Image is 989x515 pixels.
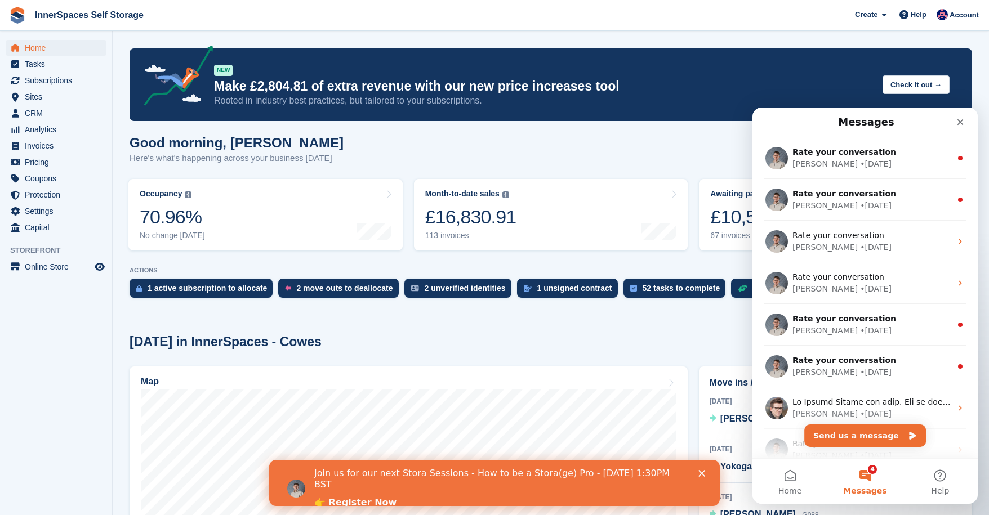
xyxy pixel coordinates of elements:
span: Pricing [25,154,92,170]
span: Settings [25,203,92,219]
div: 67 invoices [710,231,801,240]
iframe: To enrich screen reader interactions, please activate Accessibility in Grammarly extension settings [752,108,978,504]
span: Help [911,9,926,20]
a: 2 move outs to deallocate [278,279,404,303]
a: Occupancy 70.96% No change [DATE] [128,179,403,250]
div: Month-to-date sales [425,189,500,199]
span: Yokogawa Uk Ltd. [720,462,798,471]
img: deal-1b604bf984904fb50ccaf53a9ad4b4a5d6e5aea283cecdc64d6e3604feb123c2.svg [738,284,747,292]
p: ACTIONS [130,267,972,274]
a: menu [6,138,106,154]
a: menu [6,122,106,137]
a: menu [6,220,106,235]
a: menu [6,56,106,72]
a: 2 unverified identities [404,279,517,303]
p: Here's what's happening across your business [DATE] [130,152,344,165]
a: menu [6,154,106,170]
h2: [DATE] in InnerSpaces - Cowes [130,334,322,350]
a: menu [6,203,106,219]
span: Storefront [10,245,112,256]
a: 29 open deals [731,279,817,303]
h1: Good morning, [PERSON_NAME] [130,135,344,150]
span: Capital [25,220,92,235]
div: [DATE] [710,396,961,406]
div: 1 active subscription to allocate [148,284,267,293]
h2: Move ins / outs [710,376,961,389]
a: Month-to-date sales £16,830.91 113 invoices [414,179,688,250]
a: 👉 Register Now [45,37,127,50]
img: verify_identity-adf6edd0f0f0b5bbfe63781bf79b02c33cf7c696d77639b501bdc392416b5a36.svg [411,285,419,292]
div: 2 move outs to deallocate [296,284,393,293]
img: active_subscription_to_allocate_icon-d502201f5373d7db506a760aba3b589e785aa758c864c3986d89f69b8ff3... [136,285,142,292]
a: menu [6,73,106,88]
span: Protection [25,187,92,203]
span: Home [25,40,92,56]
a: [PERSON_NAME] M289 [710,412,819,427]
span: Online Store [25,259,92,275]
span: Coupons [25,171,92,186]
a: menu [6,40,106,56]
a: 1 unsigned contract [517,279,623,303]
h2: Map [141,377,159,387]
button: Check it out → [883,75,950,94]
img: move_outs_to_deallocate_icon-f764333ba52eb49d3ac5e1228854f67142a1ed5810a6f6cc68b1a99e826820c5.svg [285,285,291,292]
a: 1 active subscription to allocate [130,279,278,303]
div: £16,830.91 [425,205,516,229]
a: menu [6,171,106,186]
img: icon-info-grey-7440780725fd019a000dd9b08b2336e03edf1995a4989e88bcd33f0948082b44.svg [502,191,509,198]
div: Occupancy [140,189,182,199]
a: InnerSpaces Self Storage [30,6,148,24]
a: menu [6,105,106,121]
div: NEW [214,65,233,76]
a: Preview store [93,260,106,274]
div: £10,554.24 [710,205,801,229]
img: stora-icon-8386f47178a22dfd0bd8f6a31ec36ba5ce8667c1dd55bd0f319d3a0aa187defe.svg [9,7,26,24]
div: 1 unsigned contract [537,284,612,293]
div: No change [DATE] [140,231,205,240]
span: Analytics [25,122,92,137]
span: Sites [25,89,92,105]
div: 113 invoices [425,231,516,240]
iframe: Intercom live chat banner [269,460,720,506]
a: Awaiting payment £10,554.24 67 invoices [699,179,973,250]
div: 70.96% [140,205,205,229]
span: Account [950,10,979,21]
p: Rooted in industry best practices, but tailored to your subscriptions. [214,95,874,107]
div: 2 unverified identities [425,284,506,293]
div: [DATE] [710,444,961,454]
img: Dominic Hampson [937,9,948,20]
